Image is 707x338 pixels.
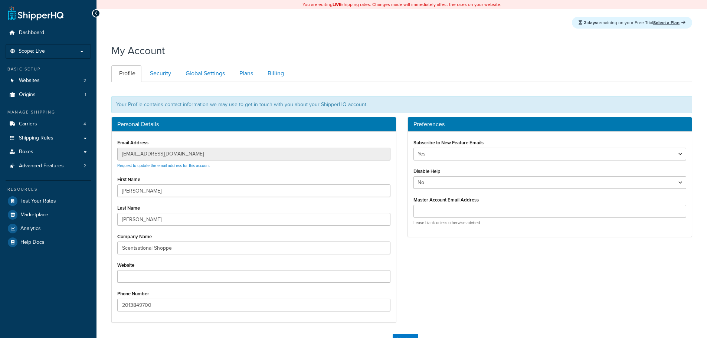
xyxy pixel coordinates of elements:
[111,96,692,113] div: Your Profile contains contact information we may use to get in touch with you about your ShipperH...
[117,163,210,168] a: Request to update the email address for this account
[6,88,91,102] li: Origins
[117,205,140,211] label: Last Name
[84,78,86,84] span: 2
[178,65,231,82] a: Global Settings
[413,220,687,226] p: Leave blank unless otherwise advised
[6,66,91,72] div: Basic Setup
[117,234,152,239] label: Company Name
[19,48,45,55] span: Scope: Live
[6,194,91,208] a: Test Your Rates
[572,17,692,29] div: remaining on your Free Trial
[19,163,64,169] span: Advanced Features
[6,74,91,88] li: Websites
[19,92,36,98] span: Origins
[20,212,48,218] span: Marketplace
[6,222,91,235] a: Analytics
[117,121,390,128] h3: Personal Details
[111,43,165,58] h1: My Account
[6,159,91,173] a: Advanced Features 2
[117,140,148,145] label: Email Address
[111,65,141,82] a: Profile
[6,109,91,115] div: Manage Shipping
[117,177,140,182] label: First Name
[20,239,45,246] span: Help Docs
[6,26,91,40] a: Dashboard
[6,186,91,193] div: Resources
[333,1,341,8] b: LIVE
[6,88,91,102] a: Origins 1
[19,121,37,127] span: Carriers
[413,140,484,145] label: Subscribe to New Feature Emails
[84,121,86,127] span: 4
[6,117,91,131] a: Carriers 4
[8,6,63,20] a: ShipperHQ Home
[20,226,41,232] span: Analytics
[6,236,91,249] a: Help Docs
[6,145,91,159] a: Boxes
[117,262,134,268] label: Website
[19,135,53,141] span: Shipping Rules
[6,74,91,88] a: Websites 2
[653,19,685,26] a: Select a Plan
[19,30,44,36] span: Dashboard
[20,198,56,204] span: Test Your Rates
[19,149,33,155] span: Boxes
[413,168,441,174] label: Disable Help
[232,65,259,82] a: Plans
[413,197,479,203] label: Master Account Email Address
[117,291,149,296] label: Phone Number
[260,65,290,82] a: Billing
[84,163,86,169] span: 2
[19,78,40,84] span: Websites
[85,92,86,98] span: 1
[584,19,597,26] strong: 2 days
[6,208,91,221] a: Marketplace
[6,117,91,131] li: Carriers
[413,121,687,128] h3: Preferences
[142,65,177,82] a: Security
[6,131,91,145] a: Shipping Rules
[6,159,91,173] li: Advanced Features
